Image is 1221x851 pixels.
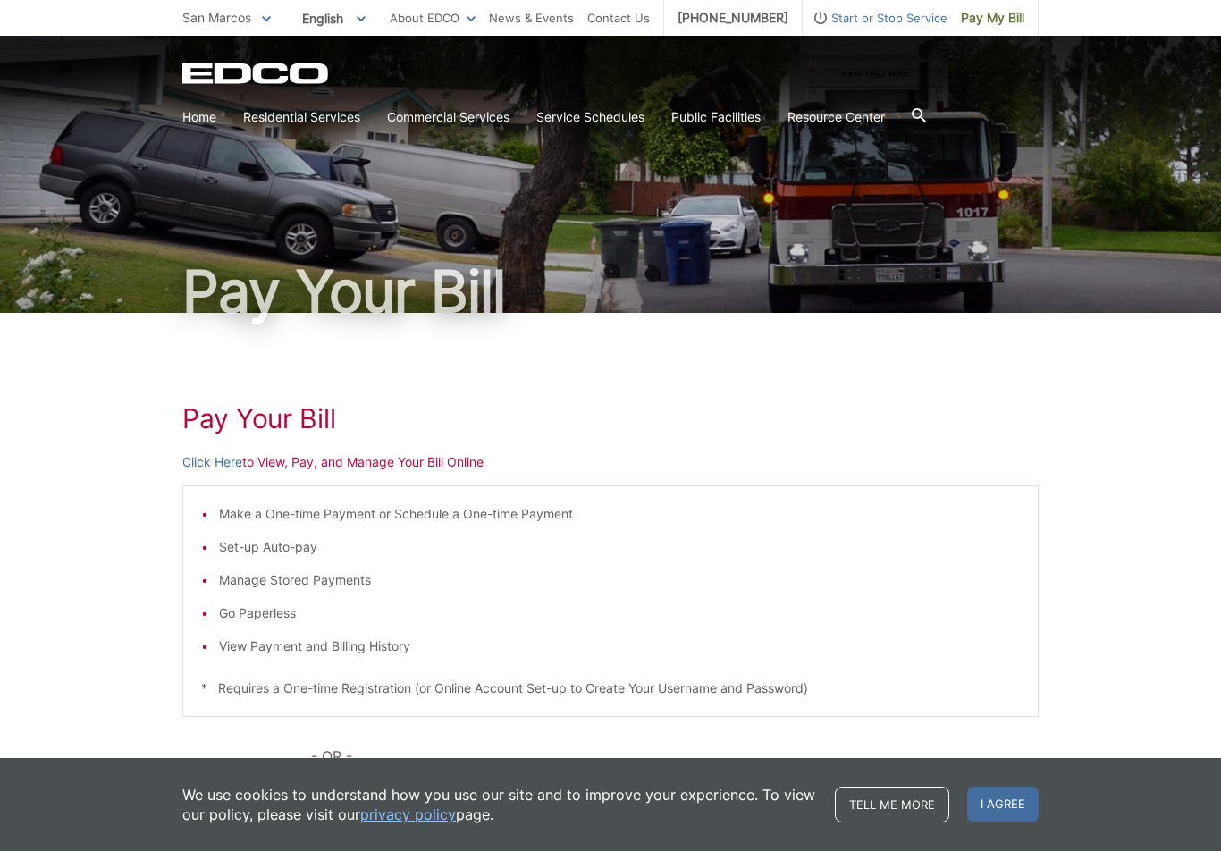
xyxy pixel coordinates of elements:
[243,107,360,127] a: Residential Services
[360,805,456,824] a: privacy policy
[182,263,1039,320] h1: Pay Your Bill
[182,63,331,84] a: EDCD logo. Return to the homepage.
[390,8,476,28] a: About EDCO
[787,107,885,127] a: Resource Center
[219,537,1020,557] li: Set-up Auto-pay
[587,8,650,28] a: Contact Us
[489,8,574,28] a: News & Events
[967,787,1039,822] span: I agree
[201,678,1020,698] p: * Requires a One-time Registration (or Online Account Set-up to Create Your Username and Password)
[311,744,1039,769] p: - OR -
[219,504,1020,524] li: Make a One-time Payment or Schedule a One-time Payment
[182,10,251,25] span: San Marcos
[182,402,1039,434] h1: Pay Your Bill
[289,4,379,33] span: English
[387,107,509,127] a: Commercial Services
[219,570,1020,590] li: Manage Stored Payments
[671,107,761,127] a: Public Facilities
[182,452,1039,472] p: to View, Pay, and Manage Your Bill Online
[961,8,1024,28] span: Pay My Bill
[835,787,949,822] a: Tell me more
[219,636,1020,656] li: View Payment and Billing History
[182,785,817,824] p: We use cookies to understand how you use our site and to improve your experience. To view our pol...
[219,603,1020,623] li: Go Paperless
[182,452,242,472] a: Click Here
[182,107,216,127] a: Home
[536,107,644,127] a: Service Schedules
